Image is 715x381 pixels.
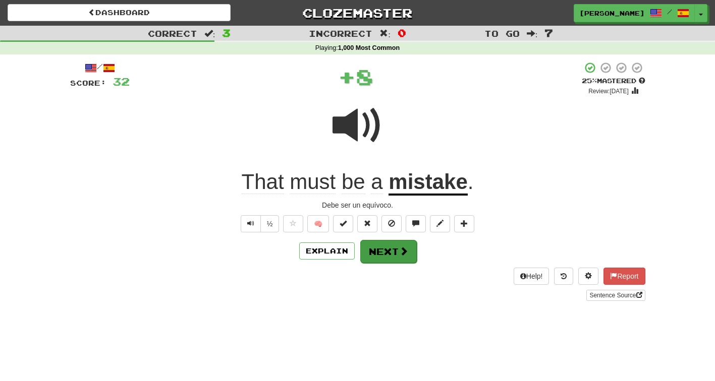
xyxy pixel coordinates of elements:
span: a [371,170,382,194]
button: Play sentence audio (ctl+space) [241,215,261,232]
button: Explain [299,242,355,260]
a: Clozemaster [246,4,469,22]
button: Ignore sentence (alt+i) [381,215,402,232]
span: : [204,29,215,38]
div: Debe ser un equívoco. [70,200,645,210]
span: 8 [356,64,373,89]
div: Text-to-speech controls [239,215,280,232]
button: Report [603,268,645,285]
span: Incorrect [309,28,372,38]
button: Favorite sentence (alt+f) [283,215,303,232]
button: Add to collection (alt+a) [454,215,474,232]
strong: 1,000 Most Common [338,44,400,51]
div: Mastered [582,77,645,86]
a: Sentence Source [586,290,645,301]
button: Next [360,240,417,263]
span: . [468,170,474,194]
button: Round history (alt+y) [554,268,573,285]
button: Discuss sentence (alt+u) [406,215,426,232]
span: : [527,29,538,38]
a: Dashboard [8,4,231,21]
span: Score: [70,79,106,87]
span: 3 [222,27,231,39]
div: / [70,61,130,74]
span: 32 [113,75,130,88]
button: ½ [260,215,280,232]
span: 7 [544,27,553,39]
button: Help! [514,268,549,285]
u: mistake [389,170,467,196]
span: To go [484,28,520,38]
small: Review: [DATE] [588,88,629,95]
a: [PERSON_NAME] / [574,4,695,22]
span: [PERSON_NAME] [579,9,645,18]
span: That [242,170,284,194]
button: Set this sentence to 100% Mastered (alt+m) [333,215,353,232]
span: 25 % [582,77,597,85]
span: must [290,170,336,194]
span: be [342,170,365,194]
span: 0 [398,27,406,39]
button: Edit sentence (alt+d) [430,215,450,232]
span: + [338,61,356,92]
span: : [379,29,391,38]
span: / [667,8,672,15]
button: 🧠 [307,215,329,232]
span: Correct [148,28,197,38]
button: Reset to 0% Mastered (alt+r) [357,215,377,232]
